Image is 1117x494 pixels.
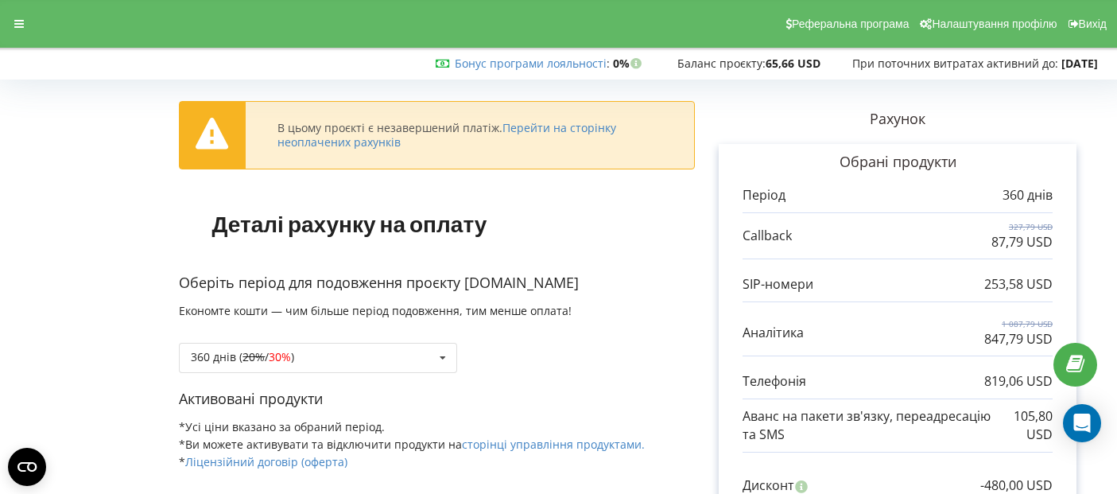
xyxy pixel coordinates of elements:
div: Open Intercom Messenger [1063,404,1101,442]
h1: Деталі рахунку на оплату [179,185,519,262]
p: Телефонія [743,372,806,391]
p: SIP-номери [743,275,813,294]
span: Налаштування профілю [932,18,1057,30]
a: Ліцензійний договір (оферта) [185,454,347,469]
span: Вихід [1079,18,1107,30]
p: 253,58 USD [984,275,1053,294]
p: Рахунок [695,109,1100,130]
span: 30% [269,349,291,364]
strong: [DATE] [1061,56,1098,71]
div: В цьому проєкті є незавершений платіж. [277,121,662,150]
a: Бонус програми лояльності [455,56,607,71]
strong: 0% [613,56,646,71]
span: *Ви можете активувати та відключити продукти на [179,437,645,452]
span: При поточних витратах активний до: [852,56,1058,71]
p: 847,79 USD [984,330,1053,348]
span: Економте кошти — чим більше період подовження, тим менше оплата! [179,303,572,318]
span: Баланс проєкту: [677,56,766,71]
p: 1 087,79 USD [984,318,1053,329]
p: Період [743,186,785,204]
p: Оберіть період для подовження проєкту [DOMAIN_NAME] [179,273,695,294]
strong: 65,66 USD [766,56,820,71]
button: Open CMP widget [8,448,46,486]
p: Аванс на пакети зв'язку, переадресацію та SMS [743,407,994,444]
p: Callback [743,227,792,245]
p: 360 днів [1003,186,1053,204]
span: : [455,56,610,71]
div: 360 днів ( / ) [191,352,294,363]
p: 105,80 USD [994,407,1053,444]
p: Обрані продукти [743,152,1053,173]
a: сторінці управління продуктами. [462,437,645,452]
p: Аналітика [743,324,804,342]
span: Реферальна програма [792,18,910,30]
p: 327,79 USD [991,221,1053,232]
p: Активовані продукти [179,389,695,410]
p: 87,79 USD [991,233,1053,251]
a: Перейти на сторінку неоплачених рахунків [277,120,616,150]
p: 819,06 USD [984,372,1053,391]
s: 20% [242,349,265,364]
span: *Усі ціни вказано за обраний період. [179,419,385,434]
